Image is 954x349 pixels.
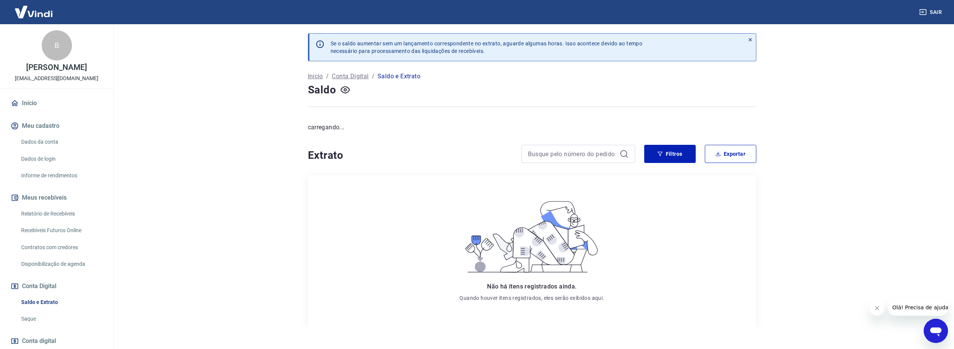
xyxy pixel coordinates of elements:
[378,72,420,81] p: Saldo e Extrato
[9,189,104,206] button: Meus recebíveis
[26,64,87,71] p: [PERSON_NAME]
[308,72,323,81] a: Início
[644,145,696,163] button: Filtros
[9,278,104,295] button: Conta Digital
[18,206,104,222] a: Relatório de Recebíveis
[705,145,756,163] button: Exportar
[18,311,104,327] a: Saque
[326,72,329,81] p: /
[18,223,104,238] a: Recebíveis Futuros Online
[924,319,948,343] iframe: Button to launch messaging window
[9,95,104,112] a: Início
[22,336,56,346] span: Conta digital
[18,134,104,150] a: Dados da conta
[331,40,643,55] p: Se o saldo aumentar sem um lançamento correspondente no extrato, aguarde algumas horas. Isso acon...
[9,0,58,23] img: Vindi
[18,168,104,183] a: Informe de rendimentos
[42,30,72,60] div: B
[308,82,336,98] h4: Saldo
[332,72,368,81] a: Conta Digital
[487,283,576,290] span: Não há itens registrados ainda.
[18,256,104,272] a: Disponibilização de agenda
[15,74,98,82] p: [EMAIL_ADDRESS][DOMAIN_NAME]
[888,299,948,316] iframe: Message from company
[918,5,945,19] button: Sair
[372,72,375,81] p: /
[528,148,617,160] input: Busque pelo número do pedido
[459,294,604,302] p: Quando houver itens registrados, eles serão exibidos aqui.
[870,301,885,316] iframe: Close message
[308,148,512,163] h4: Extrato
[9,118,104,134] button: Meu cadastro
[5,5,64,11] span: Olá! Precisa de ajuda?
[18,151,104,167] a: Dados de login
[18,240,104,255] a: Contratos com credores
[308,123,756,132] p: carregando...
[18,295,104,310] a: Saldo e Extrato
